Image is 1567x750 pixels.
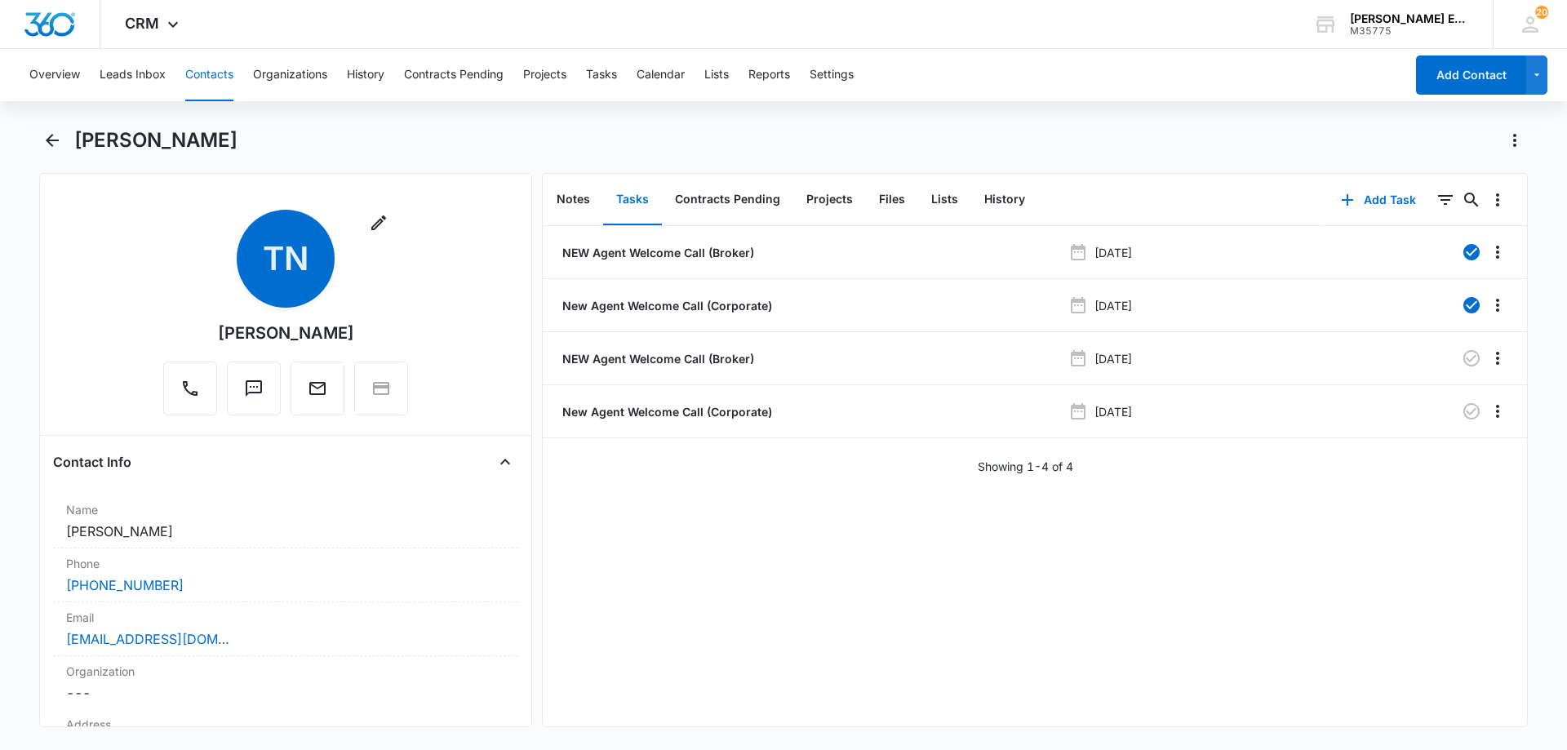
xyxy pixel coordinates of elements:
[662,175,793,225] button: Contracts Pending
[1485,398,1511,424] button: Overflow Menu
[66,609,505,626] label: Email
[544,175,603,225] button: Notes
[793,175,866,225] button: Projects
[918,175,971,225] button: Lists
[53,495,518,548] div: Name[PERSON_NAME]
[1502,127,1528,153] button: Actions
[1485,239,1511,265] button: Overflow Menu
[971,175,1038,225] button: History
[66,663,505,680] label: Organization
[1432,187,1458,213] button: Filters
[53,656,518,709] div: Organization---
[810,49,854,101] button: Settings
[603,175,662,225] button: Tasks
[1094,403,1132,420] p: [DATE]
[559,244,754,261] a: NEW Agent Welcome Call (Broker)
[66,716,505,733] label: Address
[586,49,617,101] button: Tasks
[163,362,217,415] button: Call
[1094,297,1132,314] p: [DATE]
[100,49,166,101] button: Leads Inbox
[866,175,918,225] button: Files
[559,403,772,420] a: New Agent Welcome Call (Corporate)
[39,127,64,153] button: Back
[1485,345,1511,371] button: Overflow Menu
[1094,244,1132,261] p: [DATE]
[218,321,354,345] div: [PERSON_NAME]
[523,49,566,101] button: Projects
[227,387,281,401] a: Text
[1485,292,1511,318] button: Overflow Menu
[404,49,504,101] button: Contracts Pending
[185,49,233,101] button: Contacts
[53,602,518,656] div: Email[EMAIL_ADDRESS][DOMAIN_NAME]
[637,49,685,101] button: Calendar
[347,49,384,101] button: History
[492,449,518,475] button: Close
[559,297,772,314] a: New Agent Welcome Call (Corporate)
[53,548,518,602] div: Phone[PHONE_NUMBER]
[66,555,505,572] label: Phone
[125,15,159,32] span: CRM
[66,521,505,541] dd: [PERSON_NAME]
[66,629,229,649] a: [EMAIL_ADDRESS][DOMAIN_NAME]
[1535,6,1548,19] div: notifications count
[1350,12,1469,25] div: account name
[227,362,281,415] button: Text
[291,362,344,415] button: Email
[1485,187,1511,213] button: Overflow Menu
[66,575,184,595] a: [PHONE_NUMBER]
[1350,25,1469,37] div: account id
[978,458,1073,475] p: Showing 1-4 of 4
[253,49,327,101] button: Organizations
[559,350,754,367] a: NEW Agent Welcome Call (Broker)
[66,683,505,703] dd: ---
[1325,180,1432,220] button: Add Task
[1535,6,1548,19] span: 20
[66,501,505,518] label: Name
[291,387,344,401] a: Email
[53,452,131,472] h4: Contact Info
[74,128,237,153] h1: [PERSON_NAME]
[1416,55,1526,95] button: Add Contact
[1458,187,1485,213] button: Search...
[29,49,80,101] button: Overview
[748,49,790,101] button: Reports
[237,210,335,308] span: TN
[163,387,217,401] a: Call
[704,49,729,101] button: Lists
[1094,350,1132,367] p: [DATE]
